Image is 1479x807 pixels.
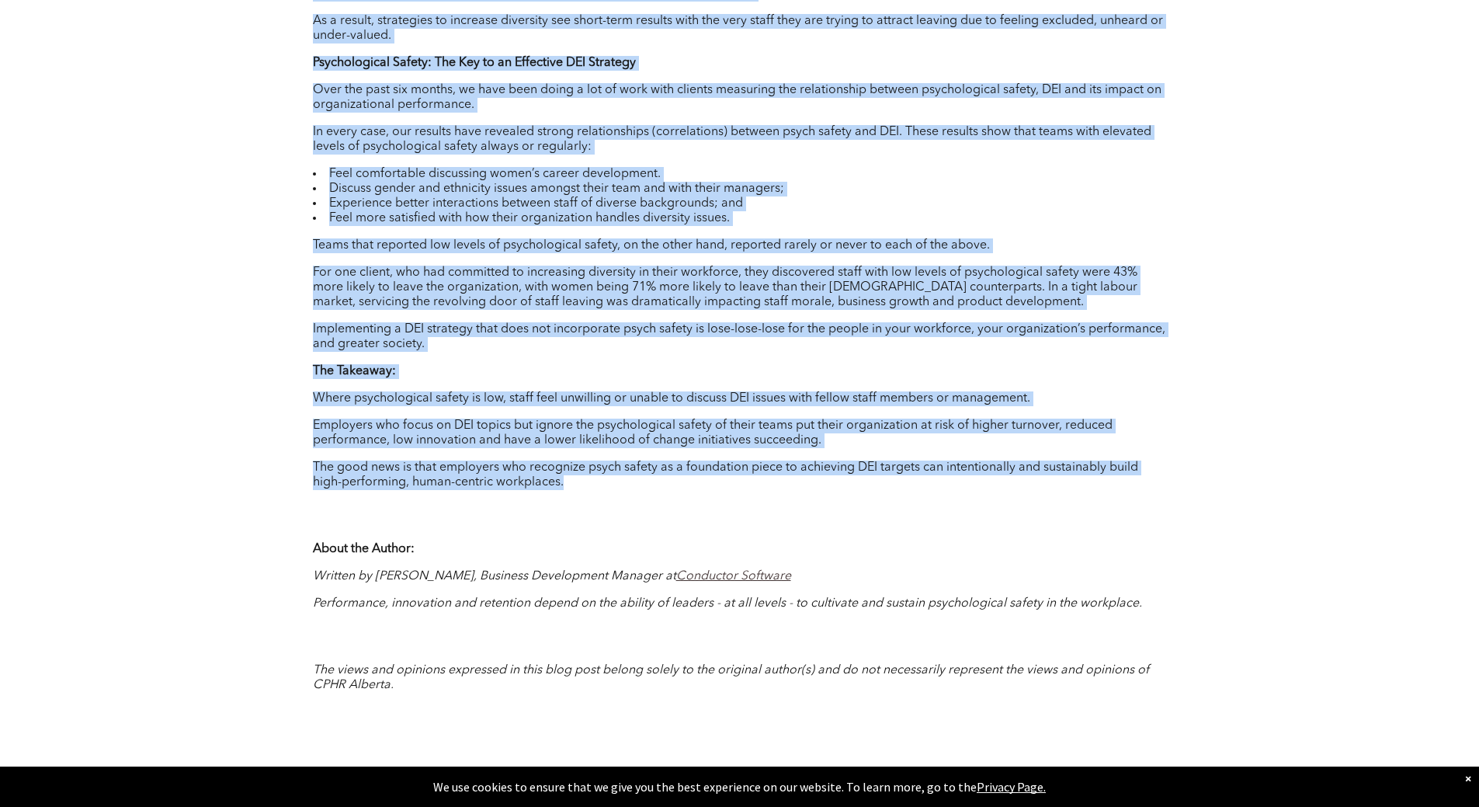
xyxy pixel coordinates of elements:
p: Employers who focus on DEI topics but ignore the psychological safety of their teams put their or... [313,419,1167,448]
p: The good news is that employers who recognize psych safety as a foundation piece to achieving DEI... [313,461,1167,490]
b: The Takeaway: [313,365,396,377]
p: Where psychological safety is low, staff feel unwilling or unable to discuss DEI issues with fell... [313,391,1167,406]
p: Implementing a DEI strategy that does not incorporate psych safety is lose-lose-lose for the peop... [313,322,1167,352]
p: In every case, our results have revealed strong relationships (correlations) between psych safety... [313,125,1167,155]
li: Feel more satisfied with how their organization handles diversity issues. [313,211,1167,226]
p: Teams that reported low levels of psychological safety, on the other hand, reported rarely or nev... [313,238,1167,253]
p: For one client, who had committed to increasing diversity in their workforce, they discovered sta... [313,266,1167,310]
p: Over the past six months, we have been doing a lot of work with clients measuring the relationshi... [313,83,1167,113]
b: Psychological Safety: The Key to an Effective DEI Strategy [313,57,636,69]
em: The views and opinions expressed in this blog post belong solely to the original author(s) and do... [313,664,1149,691]
b: About the Author: [313,543,415,555]
li: Discuss gender and ethnicity issues amongst their team and with their managers; [313,182,1167,197]
li: Experience better interactions between staff of diverse backgrounds; and [313,197,1167,211]
li: Feel comfortable discussing women’s career development. [313,167,1167,182]
p: As a result, strategies to increase diversity see short-term results with the very staff they are... [313,14,1167,43]
em: Written by [PERSON_NAME], Business Development Manager at [313,570,791,583]
a: Privacy Page. [977,779,1046,795]
div: Dismiss notification [1465,770,1471,786]
em: Performance, innovation and retention depend on the ability of leaders - at all levels - to culti... [313,597,1142,610]
a: Conductor Software [676,570,791,583]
